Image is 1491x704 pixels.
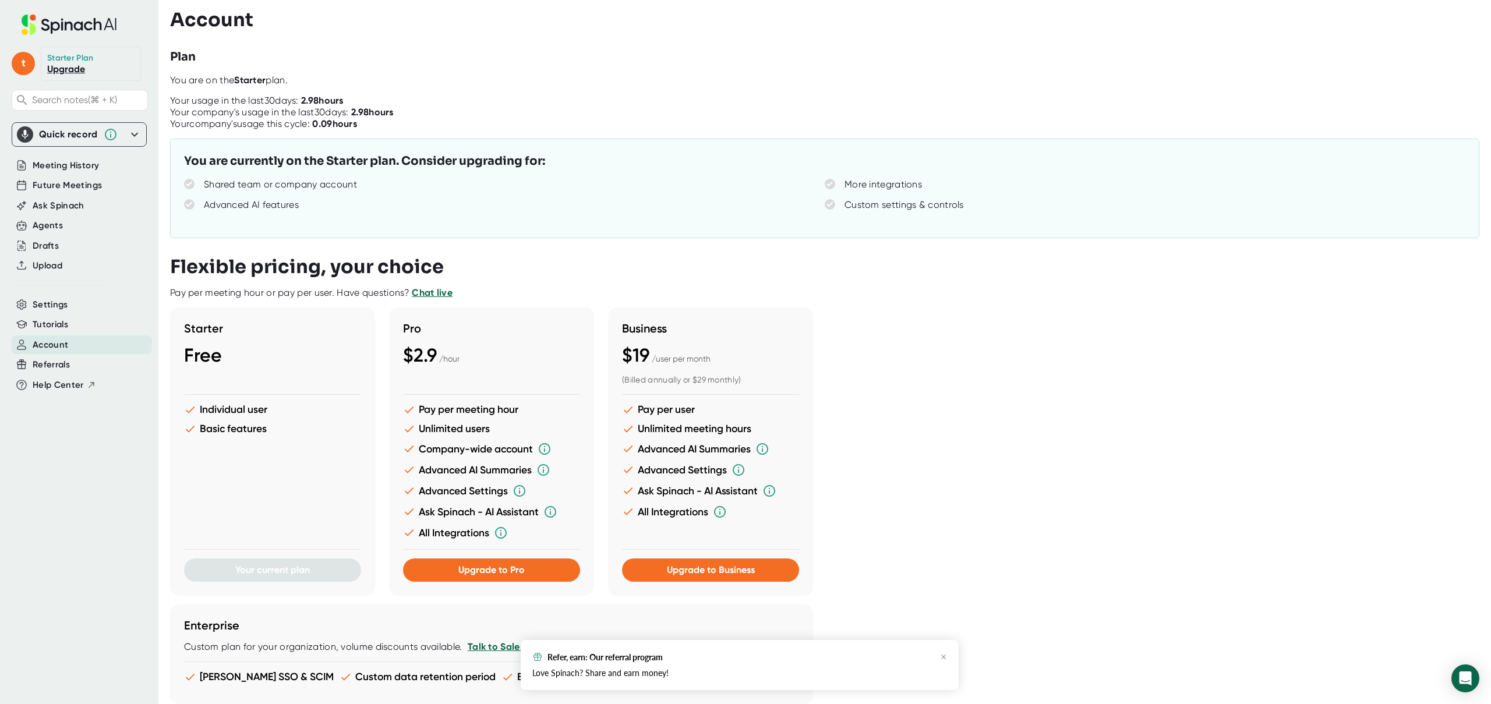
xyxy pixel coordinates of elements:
h3: You are currently on the Starter plan. Consider upgrading for: [184,153,545,170]
button: Future Meetings [33,179,102,192]
div: Your company's usage in the last 30 days: [170,107,394,118]
div: Your company's usage this cycle: [170,118,357,130]
li: Ask Spinach - AI Assistant [622,484,799,498]
b: Starter [234,75,266,86]
div: Custom plan for your organization, volume discounts available. [184,641,799,653]
li: Advanced Settings [622,463,799,477]
li: Basic features [184,423,361,435]
b: 2.98 hours [301,95,344,106]
li: Ask Spinach - AI Assistant [403,505,580,519]
button: Upgrade to Pro [403,558,580,582]
button: Settings [33,298,68,312]
h3: Enterprise [184,618,799,632]
h3: Account [170,9,253,31]
b: 0.09 hours [312,118,357,129]
button: Meeting History [33,159,99,172]
div: Custom settings & controls [845,199,964,211]
li: [PERSON_NAME] SSO & SCIM [184,671,334,683]
li: Unlimited meeting hours [622,423,799,435]
button: Tutorials [33,318,68,331]
li: Unlimited users [403,423,580,435]
span: $2.9 [403,344,437,366]
a: Talk to Sales [468,641,524,652]
div: (Billed annually or $29 monthly) [622,375,799,385]
h3: Business [622,321,799,335]
div: Advanced AI features [204,199,299,211]
span: Upgrade to Pro [458,564,525,575]
button: Referrals [33,358,70,372]
li: Pay per user [622,404,799,416]
b: 2.98 hours [351,107,394,118]
button: Agents [33,219,63,232]
div: Starter Plan [47,53,94,63]
span: You are on the plan. [170,75,288,86]
span: Help Center [33,378,84,392]
div: Shared team or company account [204,179,357,190]
div: Quick record [39,129,98,140]
span: t [12,52,35,75]
li: All Integrations [403,526,580,540]
h3: Pro [403,321,580,335]
h3: Flexible pricing, your choice [170,256,444,278]
button: Account [33,338,68,352]
h3: Starter [184,321,361,335]
div: Pay per meeting hour or pay per user. Have questions? [170,287,453,299]
div: Open Intercom Messenger [1451,664,1479,692]
button: Help Center [33,378,96,392]
li: Business Associate Agreement (BAA) [501,671,686,683]
li: Company-wide account [403,442,580,456]
button: Upload [33,259,62,273]
li: Advanced AI Summaries [403,463,580,477]
li: Pay per meeting hour [403,404,580,416]
span: Search notes (⌘ + K) [32,94,117,105]
span: $19 [622,344,649,366]
div: More integrations [845,179,922,190]
button: Upgrade to Business [622,558,799,582]
li: Advanced AI Summaries [622,442,799,456]
span: Your current plan [235,564,310,575]
div: Quick record [17,123,142,146]
li: Individual user [184,404,361,416]
li: Advanced Settings [403,484,580,498]
span: Upgrade to Business [667,564,755,575]
div: Your usage in the last 30 days: [170,95,344,107]
a: Upgrade [47,63,85,75]
h3: Plan [170,48,196,66]
span: / hour [439,354,460,363]
button: Ask Spinach [33,199,84,213]
li: Custom data retention period [340,671,496,683]
span: Free [184,344,222,366]
span: / user per month [652,354,711,363]
li: All Integrations [622,505,799,519]
button: Drafts [33,239,59,253]
button: Your current plan [184,558,361,582]
a: Chat live [412,287,453,298]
